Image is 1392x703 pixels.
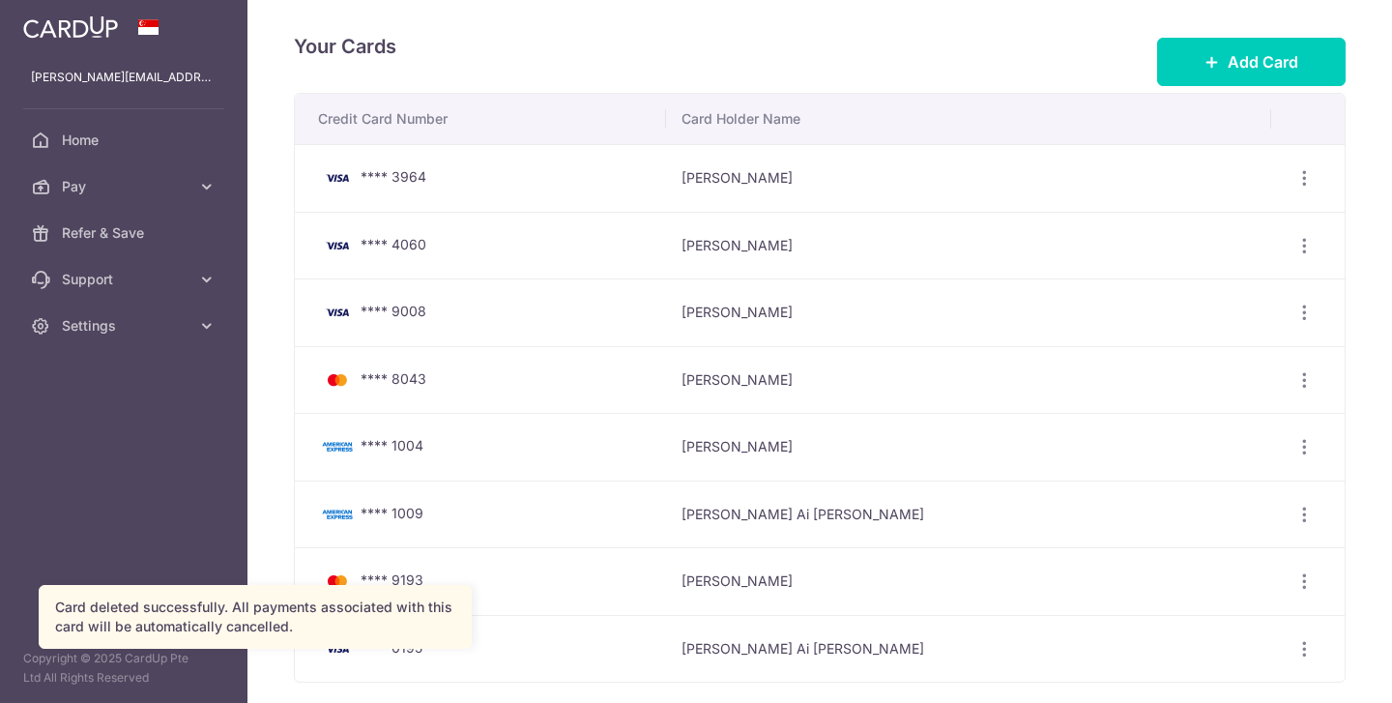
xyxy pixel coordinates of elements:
img: Bank Card [318,301,357,324]
h4: Your Cards [294,31,396,62]
span: Pay [62,177,189,196]
td: [PERSON_NAME] Ai [PERSON_NAME] [666,615,1270,683]
th: Card Holder Name [666,94,1270,144]
iframe: Opens a widget where you can find more information [1267,645,1373,693]
td: [PERSON_NAME] [666,278,1270,346]
img: Bank Card [318,503,357,526]
img: Bank Card [318,435,357,458]
img: Bank Card [318,234,357,257]
th: Credit Card Number [295,94,666,144]
img: Bank Card [318,166,357,190]
td: [PERSON_NAME] [666,212,1270,279]
img: Bank Card [318,368,357,392]
td: [PERSON_NAME] [666,413,1270,481]
td: [PERSON_NAME] [666,346,1270,414]
span: Support [62,270,189,289]
span: Settings [62,316,189,336]
td: [PERSON_NAME] Ai [PERSON_NAME] [666,481,1270,548]
div: Card deleted successfully. All payments associated with this card will be automatically cancelled. [55,598,455,636]
p: [PERSON_NAME][EMAIL_ADDRESS][DOMAIN_NAME] [31,68,217,87]
td: [PERSON_NAME] [666,144,1270,212]
span: Home [62,131,189,150]
img: CardUp [23,15,118,39]
td: [PERSON_NAME] [666,547,1270,615]
span: Add Card [1228,50,1298,73]
span: Refer & Save [62,223,189,243]
img: Bank Card [318,570,357,593]
button: Add Card [1157,38,1346,86]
